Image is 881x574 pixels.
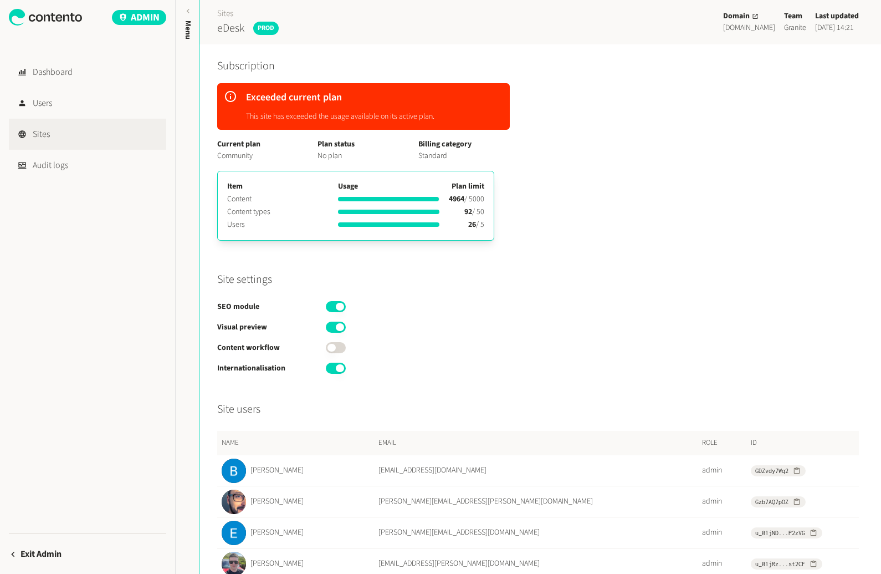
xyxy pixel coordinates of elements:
th: Role [701,431,751,455]
th: Name [217,431,378,455]
strong: Domain [723,11,750,22]
li: Standard [418,139,510,162]
strong: Last updated [815,11,859,22]
img: Emmanuel Retzepter [222,521,246,545]
strong: 26 [468,219,476,230]
strong: 92 [464,206,472,217]
a: [PERSON_NAME][EMAIL_ADDRESS][PERSON_NAME][DOMAIN_NAME] [378,496,593,507]
a: [PERSON_NAME][EMAIL_ADDRESS][DOMAIN_NAME] [378,527,540,538]
button: u_01jRz...st2CF [751,558,822,570]
a: Breandán Ó Conghaile[PERSON_NAME] [222,459,377,483]
span: Prod [253,22,279,35]
span: [PERSON_NAME] [250,527,304,539]
h3: Site users [217,401,859,418]
li: No plan [317,139,409,162]
span: u_01jRz...st2CF [755,559,805,569]
a: Audit logs [9,150,166,181]
th: ID [750,431,859,455]
span: [PERSON_NAME] [250,496,304,507]
strong: Billing category [418,139,472,150]
td: admin [701,486,751,517]
th: Email [378,431,701,455]
td: / 50 [448,206,485,219]
h3: Exceeded current plan [246,90,434,105]
h3: Subscription [217,58,510,74]
th: Item [227,180,337,193]
span: Gzb7AQ7pOZ [755,497,788,507]
time: [DATE] 14:21 [815,22,854,33]
a: [DOMAIN_NAME] [723,22,775,33]
td: / 5 [448,219,485,231]
a: Emmanuel Retzepter[PERSON_NAME] [222,521,377,545]
a: Sites [217,8,233,19]
button: Gzb7AQ7pOZ [751,496,805,507]
a: Sites [9,119,166,150]
a: [EMAIL_ADDRESS][DOMAIN_NAME] [378,465,486,476]
th: Usage [337,180,448,193]
button: u_01jND...P2zVG [751,527,822,539]
td: admin [701,517,751,548]
a: Users [9,88,166,119]
img: Breandán Ó Conghaile [222,459,246,483]
span: Visual preview [217,322,321,333]
span: GDZvdy7Wq2 [755,466,788,476]
th: Plan limit [448,180,485,193]
span: Content workflow [217,342,321,354]
span: Internationalisation [217,363,321,374]
span: SEO module [217,301,321,313]
button: Exit Admin [9,543,62,565]
span: [PERSON_NAME] [250,465,304,476]
a: Josh Angell[PERSON_NAME] [222,490,377,514]
span: [PERSON_NAME] [250,558,304,570]
td: / 5000 [448,193,485,206]
span: u_01jND...P2zVG [755,528,805,538]
span: Menu [182,21,194,39]
th: Content [227,193,337,206]
h2: eDesk [217,20,244,37]
th: Content types [227,206,337,219]
strong: Plan status [317,139,355,150]
strong: Team [784,11,802,22]
td: admin [701,455,751,486]
th: Users [227,219,337,231]
img: Josh Angell [222,490,246,514]
strong: 4964 [449,194,464,205]
p: This site has exceeded the usage available on its active plan. [246,110,434,123]
button: GDZvdy7Wq2 [751,465,805,476]
li: Community [217,139,309,162]
a: Granite [784,22,806,33]
a: Dashboard [9,57,166,88]
strong: Current plan [217,139,260,150]
h3: Site settings [217,271,859,288]
a: [EMAIL_ADDRESS][PERSON_NAME][DOMAIN_NAME] [378,558,540,569]
span: Admin [112,10,166,25]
